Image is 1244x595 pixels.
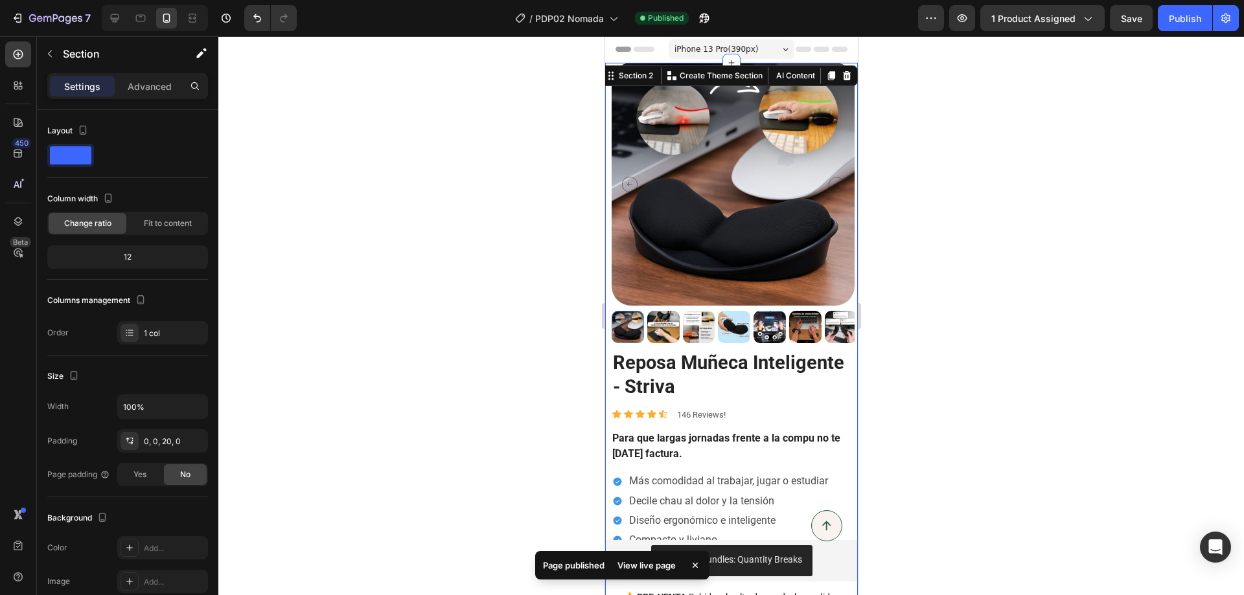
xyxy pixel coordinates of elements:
div: 450 [12,138,31,148]
div: Beta [10,237,31,247]
span: / [529,12,533,25]
button: AI Content [166,32,213,47]
span: 1 product assigned [991,12,1076,25]
div: Order [47,327,69,339]
span: Published [648,12,684,24]
button: 7 [5,5,97,31]
div: 1 col [144,328,205,339]
div: Image [47,576,70,587]
div: Column width [47,190,116,208]
div: Add... [144,576,205,588]
div: Padding [47,435,77,447]
strong: ⚠️ PRE-VENTA: [19,556,84,566]
iframe: Design area [605,36,858,595]
div: Add... [144,543,205,554]
span: Save [1121,13,1142,24]
div: Layout [47,122,91,140]
div: Open Intercom Messenger [1200,532,1231,563]
p: Section [63,46,169,62]
div: Section 2 [11,34,51,45]
input: Auto [118,395,207,418]
p: Page published [543,559,605,572]
div: Publish [1169,12,1201,25]
span: Fit to content [144,218,192,229]
div: Width [47,401,69,412]
p: Advanced [128,80,172,93]
p: 7 [85,10,91,26]
span: PDP02 Nomada [535,12,604,25]
div: View live page [610,556,684,574]
div: Columns management [47,292,148,309]
div: 0, 0, 20, 0 [144,436,205,447]
button: Publish [1158,5,1212,31]
span: Yes [133,469,146,480]
div: Undo/Redo [244,5,297,31]
button: Save [1110,5,1153,31]
span: No [180,469,190,480]
div: Page padding [47,469,110,480]
div: 12 [50,248,205,266]
p: Create Theme Section [75,34,157,45]
button: 1 product assigned [980,5,1105,31]
div: Color [47,542,67,554]
div: Size [47,368,82,385]
div: Background [47,510,110,527]
span: Change ratio [64,218,111,229]
p: Settings [64,80,100,93]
